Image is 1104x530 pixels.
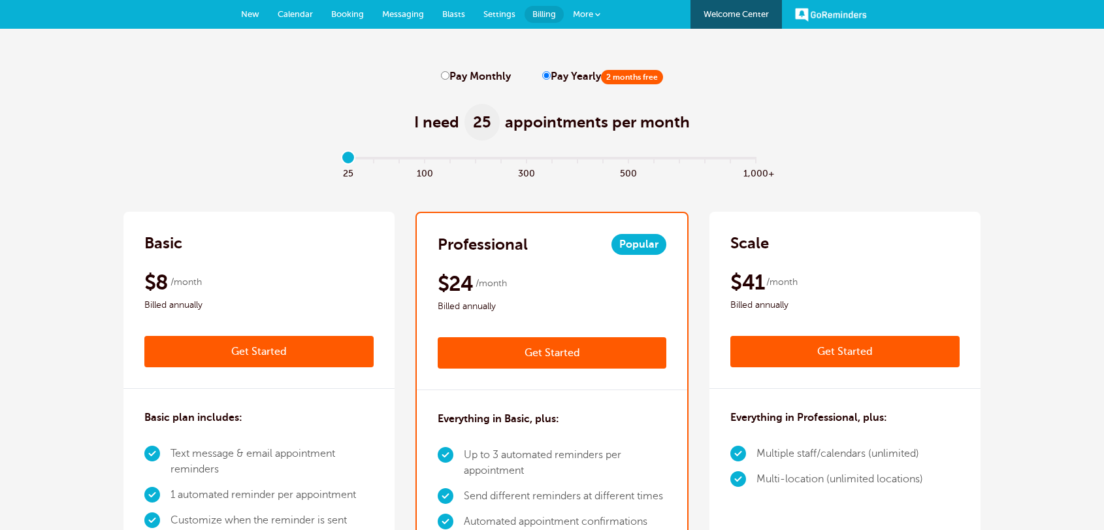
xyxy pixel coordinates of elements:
a: Billing [525,6,564,23]
li: 1 automated reminder per appointment [170,482,374,508]
span: Popular [611,234,666,255]
span: 25 [336,165,361,180]
span: Settings [483,9,515,19]
li: Text message & email appointment reminders [170,441,374,482]
span: I need [414,112,459,133]
label: Pay Monthly [441,71,511,83]
span: New [241,9,259,19]
span: Billed annually [730,297,960,313]
span: Blasts [442,9,465,19]
h2: Basic [144,233,182,254]
span: 2 months free [601,70,663,84]
span: Messaging [382,9,424,19]
li: Send different reminders at different times [464,484,667,509]
a: Get Started [730,336,960,367]
h2: Scale [730,233,769,254]
span: /month [766,274,798,290]
span: $24 [438,271,474,297]
span: More [573,9,593,19]
li: Up to 3 automated reminders per appointment [464,442,667,484]
a: Get Started [438,337,667,369]
h3: Basic plan includes: [144,410,242,425]
h3: Everything in Professional, plus: [730,410,887,425]
h3: Everything in Basic, plus: [438,411,559,427]
span: Billed annually [438,299,667,314]
span: 300 [514,165,540,180]
h2: Professional [438,234,528,255]
span: Billed annually [144,297,374,313]
input: Pay Monthly [441,71,449,80]
span: Calendar [278,9,313,19]
span: 1,000+ [743,165,769,180]
label: Pay Yearly [542,71,663,83]
span: $8 [144,269,169,295]
span: Billing [532,9,556,19]
li: Multi-location (unlimited locations) [756,467,923,492]
span: appointments per month [505,112,690,133]
span: 100 [412,165,438,180]
span: Booking [331,9,364,19]
span: /month [170,274,202,290]
span: 500 [616,165,641,180]
span: $41 [730,269,764,295]
input: Pay Yearly2 months free [542,71,551,80]
li: Multiple staff/calendars (unlimited) [756,441,923,467]
iframe: Resource center [1052,478,1091,517]
span: /month [476,276,507,291]
a: Get Started [144,336,374,367]
span: 25 [464,104,500,141]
